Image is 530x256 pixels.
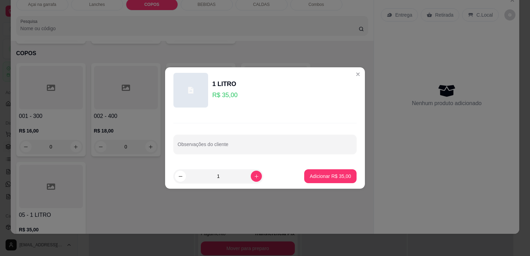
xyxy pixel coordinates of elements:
[352,69,364,80] button: Close
[212,90,238,100] p: R$ 35,00
[304,169,357,183] button: Adicionar R$ 35,00
[212,79,238,89] div: 1 LITRO
[251,171,262,182] button: increase-product-quantity
[178,144,352,151] input: Observações do cliente
[310,173,351,180] p: Adicionar R$ 35,00
[175,171,186,182] button: decrease-product-quantity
